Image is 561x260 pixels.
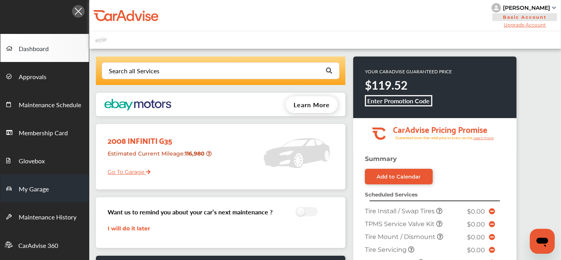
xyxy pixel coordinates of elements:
[72,5,85,18] img: Icon.5fd9dcc7.svg
[0,146,89,174] a: Glovebox
[365,246,408,253] span: Tire Servicing
[19,44,49,54] span: Dashboard
[365,77,407,93] strong: $119.52
[0,90,89,118] a: Maintenance Schedule
[467,233,485,241] span: $0.00
[393,122,487,136] tspan: CarAdvise Pricing Promise
[467,246,485,254] span: $0.00
[102,128,216,147] div: 2008 INFINITI G35
[365,68,452,75] p: YOUR CARADVISE GUARANTEED PRICE
[377,173,421,180] div: Add to Calendar
[467,208,485,215] span: $0.00
[365,155,397,163] strong: Summary
[552,7,556,9] img: sCxJUJ+qAmfqhQGDUl18vwLg4ZYJ6CxN7XmbOMBAAAAAElFTkSuQmCC
[108,207,273,216] h3: Want us to remind you about your car’s next maintenance ?
[264,128,330,179] img: placeholder_car.5a1ece94.svg
[185,150,206,157] strong: 116,980
[492,13,557,21] span: Basic Account
[108,225,150,232] a: I will do it later
[395,135,473,140] tspan: Guaranteed lower than retail price on every service.
[365,169,433,184] a: Add to Calendar
[95,35,107,45] img: placeholder_car.fcab19be.svg
[19,128,68,138] span: Membership Card
[102,147,216,167] div: Estimated Current Mileage :
[0,174,89,202] a: My Garage
[467,221,485,228] span: $0.00
[0,62,89,90] a: Approvals
[294,100,330,109] span: Learn More
[102,163,150,177] a: Go To Garage
[109,68,159,74] div: Search all Services
[503,4,550,11] div: [PERSON_NAME]
[368,96,430,105] b: Enter Promotion Code
[0,202,89,230] a: Maintenance History
[19,100,81,110] span: Maintenance Schedule
[0,34,89,62] a: Dashboard
[365,233,437,241] span: Tire Mount / Dismount
[19,156,45,166] span: Glovebox
[365,191,418,198] strong: Scheduled Services
[365,207,436,215] span: Tire Install / Swap Tires
[492,3,501,12] img: knH8PDtVvWoAbQRylUukY18CTiRevjo20fAtgn5MLBQj4uumYvk2MzTtcAIzfGAtb1XOLVMAvhLuqoNAbL4reqehy0jehNKdM...
[492,22,558,28] span: Upgrade Account
[0,118,89,146] a: Membership Card
[473,136,494,140] tspan: Learn more
[19,72,46,82] span: Approvals
[530,229,555,254] iframe: Button to launch messaging window
[19,212,76,223] span: Maintenance History
[19,184,49,195] span: My Garage
[18,241,58,251] span: CarAdvise 360
[365,220,436,228] span: TPMS Service Valve Kit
